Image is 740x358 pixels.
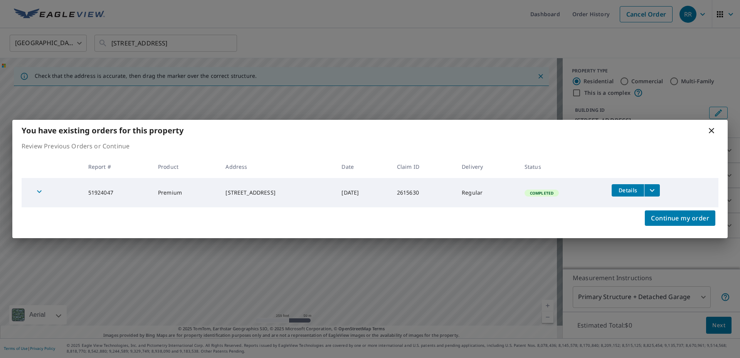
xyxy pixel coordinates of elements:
[518,155,605,178] th: Status
[225,189,329,197] div: [STREET_ADDRESS]
[391,155,456,178] th: Claim ID
[22,125,183,136] b: You have existing orders for this property
[152,178,219,207] td: Premium
[391,178,456,207] td: 2615630
[82,155,152,178] th: Report #
[456,155,518,178] th: Delivery
[612,184,644,197] button: detailsBtn-51924047
[335,178,390,207] td: [DATE]
[645,210,715,226] button: Continue my order
[219,155,335,178] th: Address
[525,190,558,196] span: Completed
[152,155,219,178] th: Product
[616,187,639,194] span: Details
[22,141,718,151] p: Review Previous Orders or Continue
[456,178,518,207] td: Regular
[651,213,709,224] span: Continue my order
[644,184,660,197] button: filesDropdownBtn-51924047
[335,155,390,178] th: Date
[82,178,152,207] td: 51924047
